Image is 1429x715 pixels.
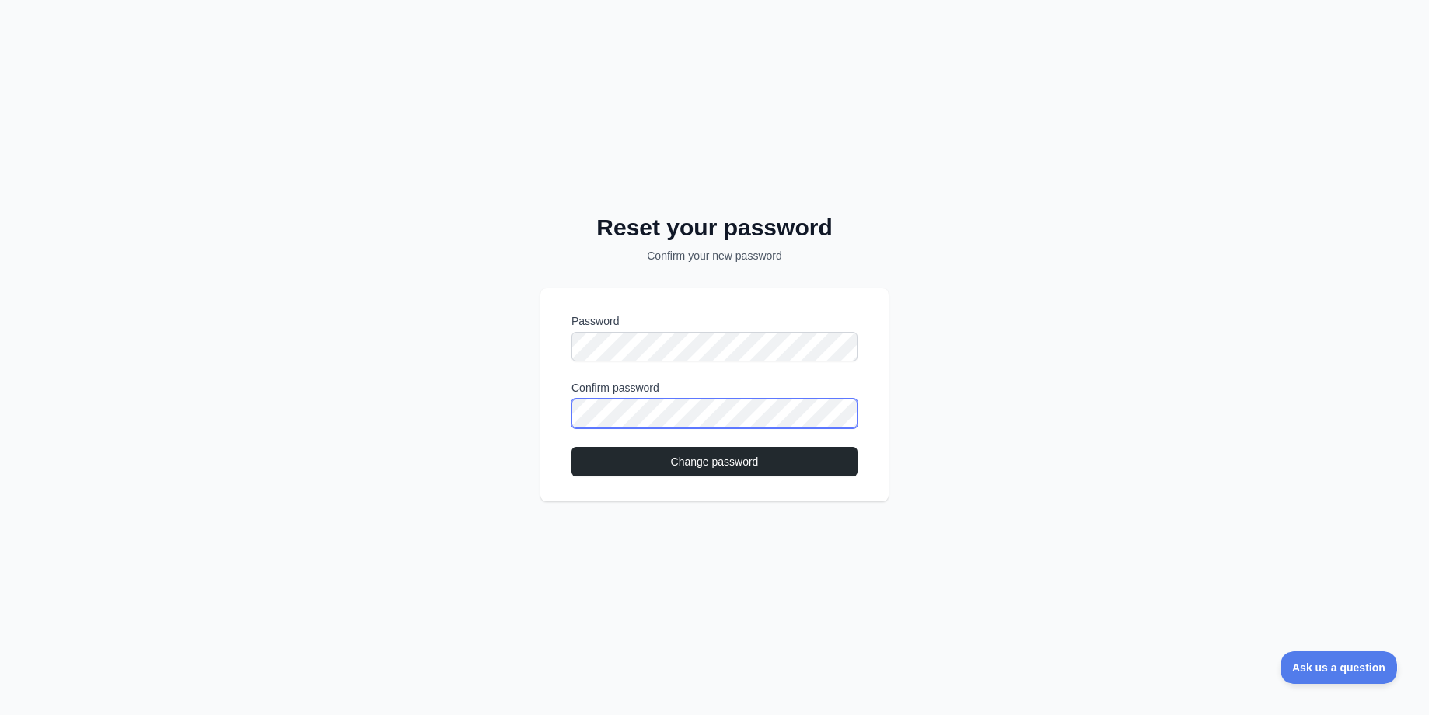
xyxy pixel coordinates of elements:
[571,313,858,329] label: Password
[571,447,858,476] button: Change password
[571,380,858,396] label: Confirm password
[1281,651,1398,684] iframe: Toggle Customer Support
[540,214,889,242] h2: Reset your password
[540,248,889,263] p: Confirm your new password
